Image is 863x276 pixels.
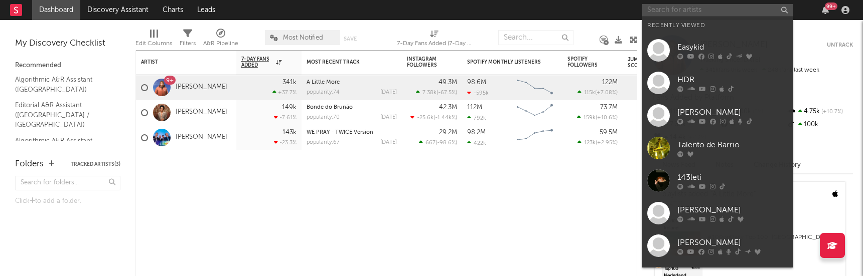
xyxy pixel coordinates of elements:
svg: Chart title [512,100,557,125]
button: Save [344,36,357,42]
div: -7.61 % [274,114,297,121]
div: Click to add a folder. [15,195,120,207]
div: 46.7 [628,107,668,119]
div: Filters [180,38,196,50]
div: 99 + [825,3,837,10]
span: 159k [584,115,596,121]
button: Filter by Spotify Followers [608,57,618,67]
div: 49.3M [439,79,457,86]
svg: Chart title [512,125,557,150]
div: [DATE] [380,90,397,95]
a: [PERSON_NAME] [642,229,793,262]
a: Talento de Barrio [642,132,793,164]
span: 123k [584,140,596,146]
button: Filter by Instagram Followers [447,57,457,67]
div: 59.5M [600,129,618,136]
button: Untrack [827,40,853,50]
div: Spotify Monthly Listeners [467,59,542,65]
div: Artist [141,59,216,65]
span: -1.44k % [435,115,456,121]
div: Bonde do Brunão [307,105,397,110]
span: 667 [425,140,436,146]
div: Edit Columns [135,38,172,50]
div: 149k [282,104,297,111]
a: Easykid [642,34,793,67]
a: A Little More [307,80,340,85]
div: 7-Day Fans Added (7-Day Fans Added) [397,38,472,50]
input: Search for artists [642,4,793,17]
button: Filter by 7-Day Fans Added [286,57,297,67]
div: ( ) [419,139,457,146]
div: Edit Columns [135,25,172,54]
div: 112M [467,104,482,111]
button: 99+ [822,6,829,14]
div: WE PRAY - TWICE Version [307,130,397,135]
div: Filters [180,25,196,54]
div: [DATE] [380,115,397,120]
a: Algorithmic A&R Assistant ([GEOGRAPHIC_DATA]) [15,74,110,95]
div: Folders [15,158,44,170]
a: [PERSON_NAME] [176,133,227,142]
a: 143leti [642,164,793,197]
div: -23.3 % [274,139,297,146]
span: 7.38k [422,90,437,96]
div: ( ) [578,139,618,146]
div: 100k [786,118,853,131]
a: [PERSON_NAME] [642,197,793,229]
a: Algorithmic A&R Assistant ([GEOGRAPHIC_DATA]) [15,135,110,156]
div: 143leti [677,171,788,183]
div: [PERSON_NAME] [677,204,788,216]
span: +7.08 % [597,90,616,96]
span: 7-Day Fans Added [241,56,273,68]
svg: Chart title [512,75,557,100]
div: popularity: 67 [307,140,340,145]
div: popularity: 74 [307,90,340,95]
a: [PERSON_NAME] [176,108,227,117]
a: [PERSON_NAME] [642,99,793,132]
span: Most Notified [283,35,323,41]
span: -25.6k [417,115,434,121]
div: 42.3M [439,104,457,111]
div: 4.75k [786,105,853,118]
div: My Discovery Checklist [15,38,120,50]
div: 143k [282,129,297,136]
div: Most Recent Track [307,59,382,65]
div: 341k [282,79,297,86]
button: Filter by Most Recent Track [387,57,397,67]
span: +10.7 % [820,109,843,115]
div: 792k [467,115,486,121]
div: 98.6M [467,79,486,86]
div: Jump Score [628,57,653,69]
span: -98.6 % [437,140,456,146]
div: 98.2M [467,129,486,136]
div: ( ) [416,89,457,96]
div: 7-Day Fans Added (7-Day Fans Added) [397,25,472,54]
div: Recently Viewed [647,20,788,32]
div: Spotify Followers [567,56,603,68]
button: Tracked Artists(3) [71,162,120,167]
a: HDR [642,67,793,99]
div: ( ) [410,114,457,121]
a: Bonde do Brunão [307,105,353,110]
div: +37.7 % [272,89,297,96]
div: -595k [467,90,489,96]
div: ( ) [577,114,618,121]
a: [PERSON_NAME] [176,83,227,92]
div: Talento de Barrio [677,139,788,151]
div: A&R Pipeline [203,38,238,50]
div: Easykid [677,41,788,53]
button: Filter by Spotify Monthly Listeners [547,57,557,67]
div: Recommended [15,60,120,72]
div: [PERSON_NAME] [677,236,788,248]
input: Search... [498,30,573,45]
span: +2.95 % [597,140,616,146]
button: Filter by Artist [221,57,231,67]
div: [DATE] [380,140,397,145]
span: +10.6 % [597,115,616,121]
div: 73.7M [600,104,618,111]
div: 422k [467,140,486,146]
div: popularity: 70 [307,115,340,120]
div: 70.7 [628,82,668,94]
input: Search for folders... [15,176,120,190]
span: -67.5 % [438,90,456,96]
